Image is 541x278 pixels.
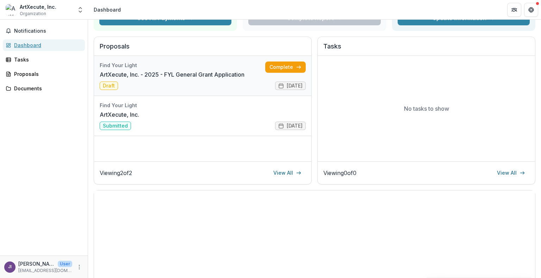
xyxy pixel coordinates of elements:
[94,6,121,13] div: Dashboard
[75,3,85,17] button: Open entity switcher
[14,85,79,92] div: Documents
[8,265,12,269] div: Jennifer Isenhower
[58,261,72,267] p: User
[493,167,529,179] a: View All
[3,39,85,51] a: Dashboard
[269,167,306,179] a: View All
[265,62,306,73] a: Complete
[524,3,538,17] button: Get Help
[3,25,85,37] button: Notifications
[14,41,79,49] div: Dashboard
[323,43,529,56] h2: Tasks
[14,28,82,34] span: Notifications
[323,169,356,177] p: Viewing 0 of 0
[20,11,46,17] span: Organization
[18,260,55,267] p: [PERSON_NAME]
[100,110,139,119] a: ArtXecute, Inc.
[3,83,85,94] a: Documents
[100,169,132,177] p: Viewing 2 of 2
[20,3,56,11] div: ArtXecute, Inc.
[404,104,449,113] p: No tasks to show
[6,4,17,15] img: ArtXecute, Inc.
[75,263,83,271] button: More
[100,70,244,79] a: ArtXecute, Inc. - 2025 - FYL General Grant Application
[507,3,521,17] button: Partners
[91,5,124,15] nav: breadcrumb
[18,267,72,274] p: [EMAIL_ADDRESS][DOMAIN_NAME]
[100,43,306,56] h2: Proposals
[3,54,85,65] a: Tasks
[3,68,85,80] a: Proposals
[14,56,79,63] div: Tasks
[14,70,79,78] div: Proposals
